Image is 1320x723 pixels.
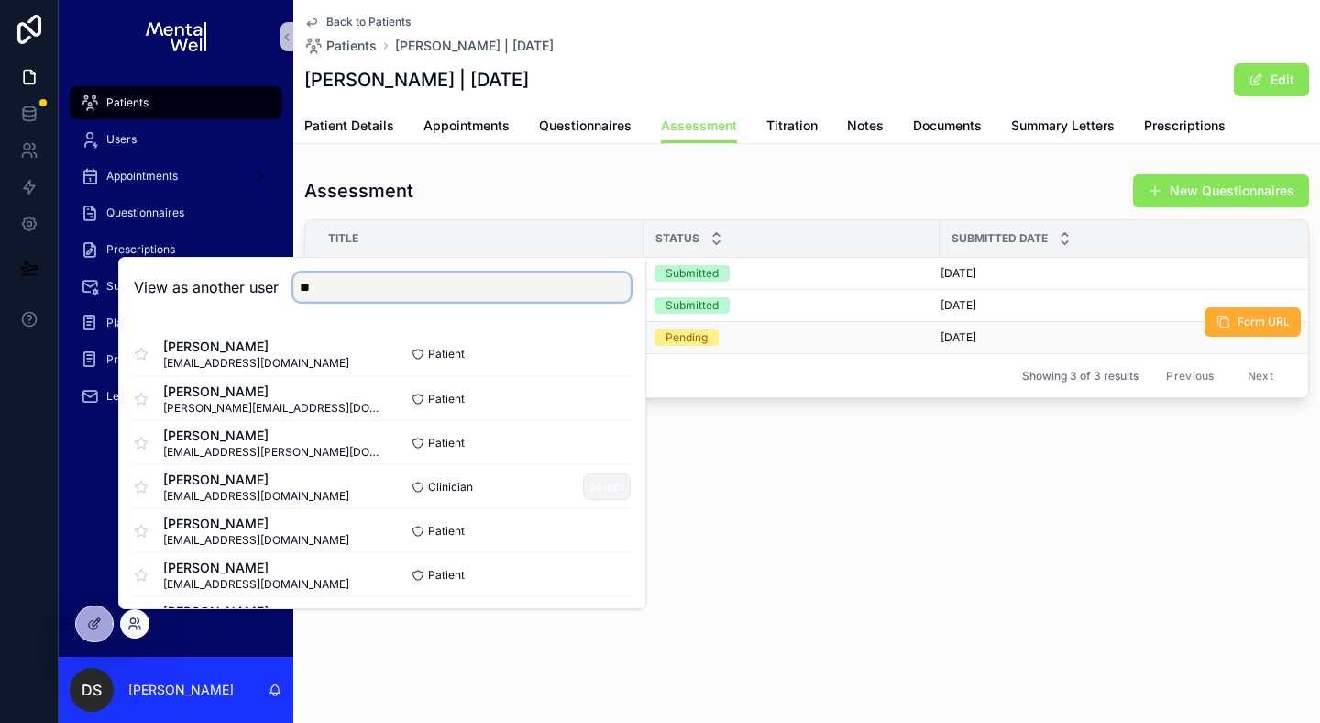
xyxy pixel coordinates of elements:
div: Pending [665,329,708,346]
span: [PERSON_NAME] [163,471,349,489]
a: Privacy Policy [70,343,282,376]
span: Letters [106,389,143,404]
a: Notes [847,109,884,146]
span: Appointments [423,117,510,135]
a: Letters [70,380,282,413]
a: Assessment [661,109,737,144]
span: Summary Letters [1011,117,1115,135]
a: Platform Terms of Use [70,306,282,339]
a: Submitted [654,297,929,314]
span: Patient [428,436,465,450]
span: Privacy Policy [106,352,181,367]
a: Appointments [70,160,282,193]
a: Prescriptions [70,233,282,266]
span: Back to Patients [326,15,411,29]
span: Questionnaires [539,117,632,135]
span: Status [655,231,699,246]
span: Patients [106,95,148,110]
a: Appointments [423,109,510,146]
span: [EMAIL_ADDRESS][DOMAIN_NAME] [163,489,349,504]
a: Prescriptions [1144,109,1226,146]
a: Questionnaires [539,109,632,146]
div: scrollable content [59,73,293,437]
img: App logo [146,22,205,51]
span: [EMAIL_ADDRESS][PERSON_NAME][DOMAIN_NAME] [163,445,382,460]
a: Titration [766,109,818,146]
button: New Questionnaires [1133,174,1309,207]
span: Patient [428,568,465,583]
a: Patients [304,37,377,55]
span: [PERSON_NAME][EMAIL_ADDRESS][DOMAIN_NAME] [163,401,382,416]
span: Questionnaires [106,206,184,220]
span: [PERSON_NAME] [163,383,382,401]
span: Platform Terms of Use [106,316,223,330]
span: Users [106,132,137,147]
span: Patients [326,37,377,55]
span: Patient [428,347,465,361]
span: Titration [766,117,818,135]
span: [EMAIL_ADDRESS][DOMAIN_NAME] [163,533,349,548]
span: [PERSON_NAME] [163,338,349,356]
a: Patients [70,86,282,119]
button: Edit [1234,63,1309,96]
span: Submitted Date [951,231,1048,246]
a: Users [70,123,282,156]
a: Pending [654,329,929,346]
a: Patient Details [304,109,394,146]
span: [EMAIL_ADDRESS][DOMAIN_NAME] [163,577,349,592]
span: [PERSON_NAME] [163,603,349,621]
a: Back to Patients [304,15,411,29]
a: Summary Letters [1011,109,1115,146]
button: Form URL [1204,307,1301,337]
span: Prescriptions [1144,117,1226,135]
span: [PERSON_NAME] [163,427,382,445]
span: Notes [847,117,884,135]
span: Support [106,279,148,294]
a: Submitted [654,265,929,282]
span: DS [82,679,102,701]
span: [EMAIL_ADDRESS][DOMAIN_NAME] [163,356,349,371]
span: Patient Details [304,117,394,135]
h1: Assessment [304,178,413,204]
span: Showing 3 of 3 results [1022,369,1138,384]
span: Form URL [1237,315,1290,329]
span: Patient [428,524,465,539]
div: Submitted [665,297,719,314]
a: Questionnaires [70,196,282,229]
span: [DATE] [940,330,976,345]
p: [PERSON_NAME] [128,681,234,699]
span: [DATE] [940,298,976,313]
span: Patient [428,392,465,406]
span: Appointments [106,169,178,184]
a: [PERSON_NAME] | [DATE] [395,37,554,55]
span: Documents [913,117,982,135]
span: Assessment [661,117,737,135]
span: [PERSON_NAME] [163,515,349,533]
span: [DATE] [940,266,976,281]
span: [PERSON_NAME] [163,559,349,577]
h1: [PERSON_NAME] | [DATE] [304,67,529,93]
div: Submitted [665,265,719,282]
span: Title [328,231,358,246]
h2: View as another user [134,276,279,298]
a: Support [70,270,282,303]
span: Prescriptions [106,242,175,257]
a: Documents [913,109,982,146]
button: Select [583,473,631,500]
span: Clinician [428,480,473,495]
